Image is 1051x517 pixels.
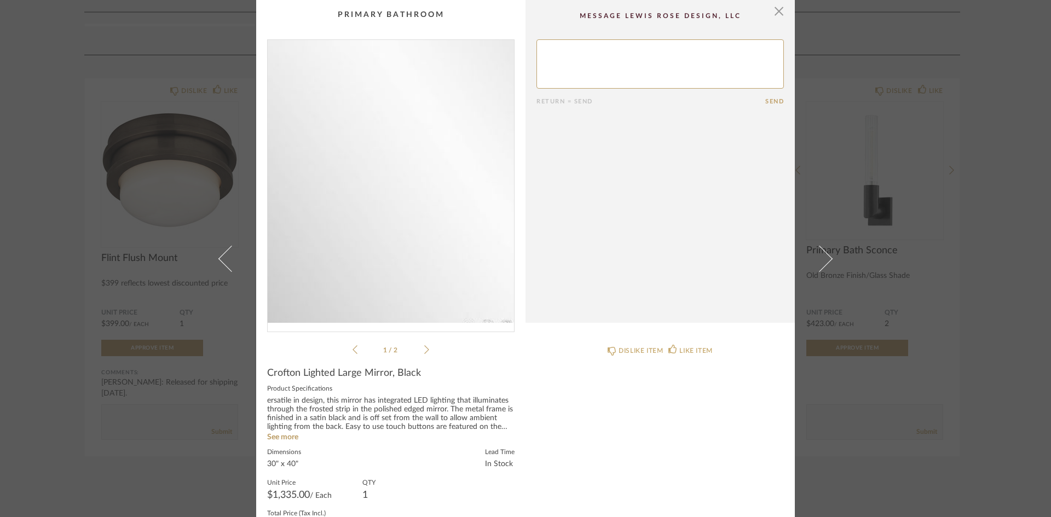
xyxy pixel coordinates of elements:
[765,98,784,105] button: Send
[267,384,515,392] label: Product Specifications
[394,347,399,353] span: 2
[267,367,421,379] span: Crofton Lighted Large Mirror, Black
[268,40,514,323] div: 0
[268,40,514,323] img: 5689db20-19cd-4749-b219-b428082af896_1000x1000.jpg
[310,492,332,499] span: / Each
[389,347,394,353] span: /
[536,98,765,105] div: Return = Send
[362,478,376,486] label: QTY
[267,447,301,456] label: Dimensions
[362,491,376,499] div: 1
[267,478,332,486] label: Unit Price
[485,460,515,469] div: In Stock
[267,397,515,432] div: ersatile in design, this mirror has integrated LED lighting that illuminates through the frosted ...
[679,345,712,356] div: LIKE ITEM
[267,508,327,517] label: Total Price (Tax Incl.)
[267,460,301,469] div: 30" x 40"
[485,447,515,456] label: Lead Time
[267,490,310,500] span: $1,335.00
[383,347,389,353] span: 1
[267,433,298,441] a: See more
[619,345,663,356] div: DISLIKE ITEM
